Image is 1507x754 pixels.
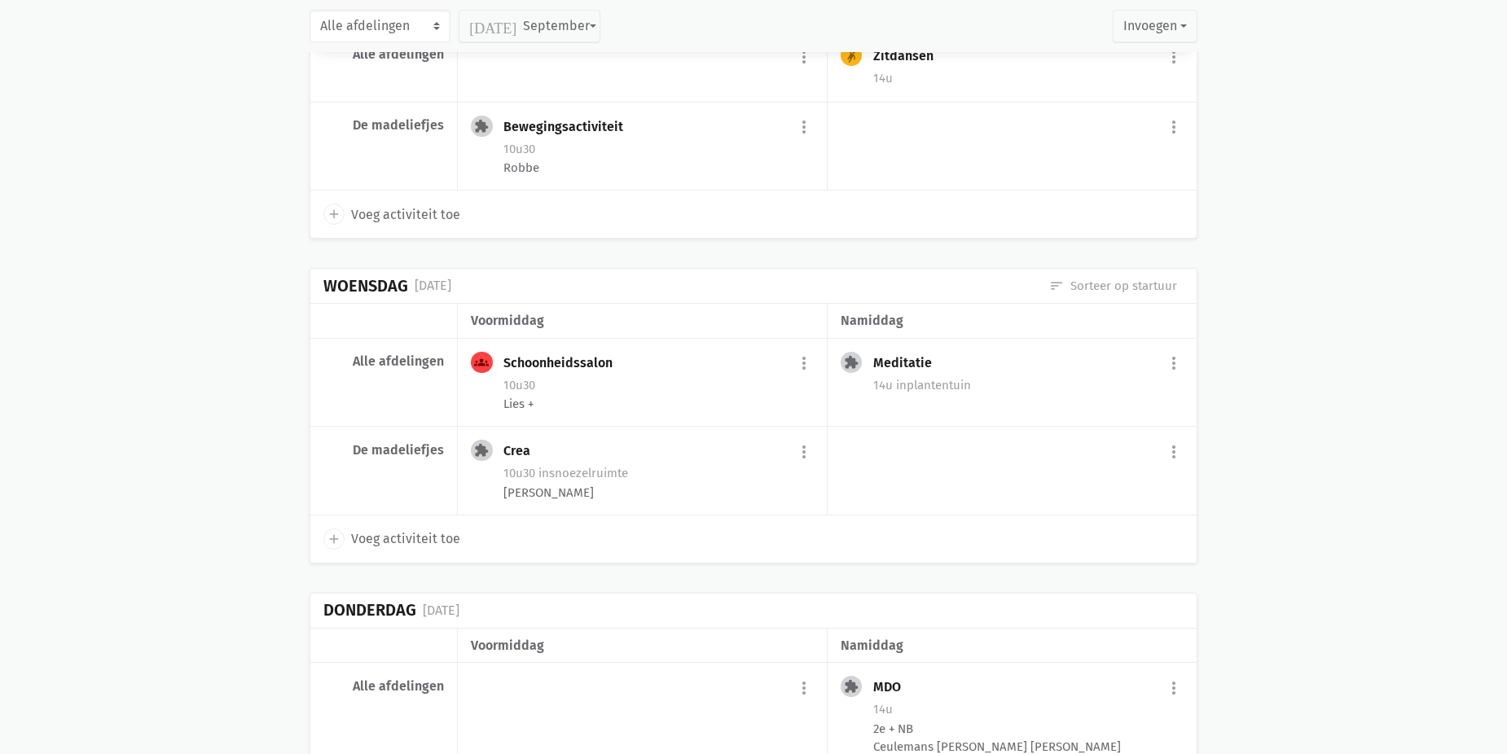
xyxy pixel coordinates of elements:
i: sports_handball [844,48,859,63]
span: 14u [873,71,893,85]
a: Sorteer op startuur [1049,277,1177,295]
span: 14u [873,702,893,717]
div: De madeliefjes [323,442,444,458]
div: De madeliefjes [323,117,444,134]
a: add Voeg activiteit toe [323,528,460,550]
div: namiddag [841,635,1184,656]
div: voormiddag [471,310,813,331]
span: 10u30 [503,142,535,156]
div: Alle afdelingen [323,353,444,370]
i: extension [474,119,489,134]
div: Robbe [503,159,813,177]
i: add [327,532,341,546]
button: Invoegen [1113,10,1197,42]
i: extension [844,355,859,370]
i: extension [474,443,489,458]
i: sort [1049,278,1064,293]
div: [DATE] [415,275,451,296]
div: Schoonheidssalon [503,355,626,371]
span: in [896,378,907,392]
i: [DATE] [469,19,516,33]
span: snoezelruimte [538,466,628,480]
span: Voeg activiteit toe [351,528,460,550]
a: add Voeg activiteit toe [323,204,460,225]
div: [PERSON_NAME] [503,484,813,502]
div: Bewegingsactiviteit [503,119,636,135]
span: 14u [873,378,893,392]
div: Alle afdelingen [323,46,444,63]
button: September [459,10,600,42]
div: Lies + [503,395,813,413]
div: Zitdansen [873,48,947,64]
div: namiddag [841,310,1184,331]
i: groups [474,355,489,370]
span: Voeg activiteit toe [351,204,460,226]
div: MDO [873,679,914,695]
div: Crea [503,443,543,459]
span: 10u30 [503,378,535,392]
i: add [327,207,341,221]
span: plantentuin [896,378,971,392]
div: Meditatie [873,355,945,371]
div: [DATE] [423,600,459,621]
div: voormiddag [471,635,813,656]
div: Donderdag [323,601,416,620]
span: in [538,466,549,480]
span: 10u30 [503,466,535,480]
div: Woensdag [323,277,408,296]
i: extension [844,679,859,694]
div: Alle afdelingen [323,678,444,695]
